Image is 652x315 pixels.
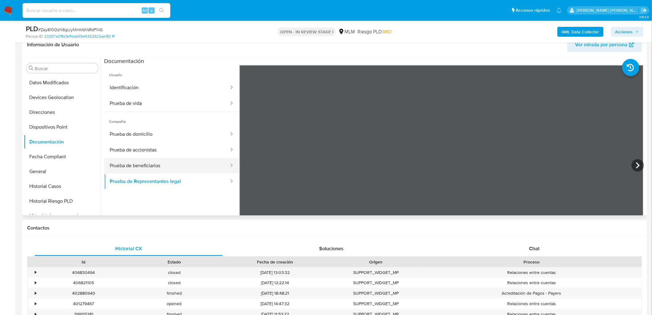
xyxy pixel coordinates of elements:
[320,245,344,252] span: Soluciones
[421,288,642,298] div: Acreditación de Pagos - Payers
[24,135,101,149] button: Documentación
[421,299,642,309] div: Relaciones entre cuentas
[575,37,628,52] span: Ver mirada por persona
[219,267,331,278] div: [DATE] 13:03:32
[129,299,219,309] div: opened
[331,278,421,288] div: SUPPORT_WIDGET_MP
[557,27,604,37] button: AML Data Collector
[24,75,101,90] button: Datos Modificados
[27,225,642,231] h1: Contactos
[142,7,147,13] span: Alt
[151,7,153,13] span: s
[357,28,392,35] span: Riesgo PLD:
[35,66,96,71] input: Buscar
[38,288,129,298] div: 402880640
[421,267,642,278] div: Relaciones entre cuentas
[35,290,36,296] div: •
[38,267,129,278] div: 406830494
[44,34,115,39] a: 20307a0f82fa1fdde59e9353323ae183
[115,245,142,252] span: Historial CX
[24,179,101,194] button: Historial Casos
[219,288,331,298] div: [DATE] 18:48:21
[24,149,101,164] button: Fecha Compliant
[26,34,43,39] b: Person ID
[331,288,421,298] div: SUPPORT_WIDGET_MP
[577,7,639,13] p: elena.palomino@mercadolibre.com.mx
[155,6,168,15] button: search-icon
[383,28,392,35] span: MID
[278,27,336,36] p: OPEN - IN REVIEW STAGE I
[529,245,540,252] span: Chat
[35,280,36,286] div: •
[29,66,34,71] button: Buscar
[133,259,215,265] div: Estado
[38,278,129,288] div: 406821105
[567,37,642,52] button: Ver mirada por persona
[338,28,355,35] div: MLM
[129,278,219,288] div: closed
[516,7,550,14] span: Accesos rápidos
[331,299,421,309] div: SUPPORT_WIDGET_MP
[556,8,562,13] a: Notificaciones
[426,259,638,265] div: Proceso
[22,6,170,15] input: Buscar usuario o caso...
[219,299,331,309] div: [DATE] 14:47:32
[611,27,643,37] button: Acciones
[24,209,101,223] button: Historial de conversaciones
[129,288,219,298] div: finished
[24,120,101,135] button: Dispositivos Point
[335,259,417,265] div: Origen
[24,90,101,105] button: Devices Geolocation
[24,105,101,120] button: Direcciones
[615,27,633,37] span: Acciones
[639,15,649,19] span: 3.163.0
[38,299,129,309] div: 401279467
[219,278,331,288] div: [DATE] 12:22:14
[38,27,103,33] span: # Zay810OzN6gUyMmMbYsRdFNG
[331,267,421,278] div: SUPPORT_WIDGET_MP
[24,194,101,209] button: Historial Riesgo PLD
[24,164,101,179] button: General
[35,270,36,276] div: •
[224,259,326,265] div: Fecha de creación
[43,259,124,265] div: Id
[562,27,599,37] b: AML Data Collector
[26,24,38,34] b: PLD
[35,301,36,307] div: •
[129,267,219,278] div: closed
[27,42,79,48] h1: Información de Usuario
[641,7,647,14] a: Salir
[421,278,642,288] div: Relaciones entre cuentas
